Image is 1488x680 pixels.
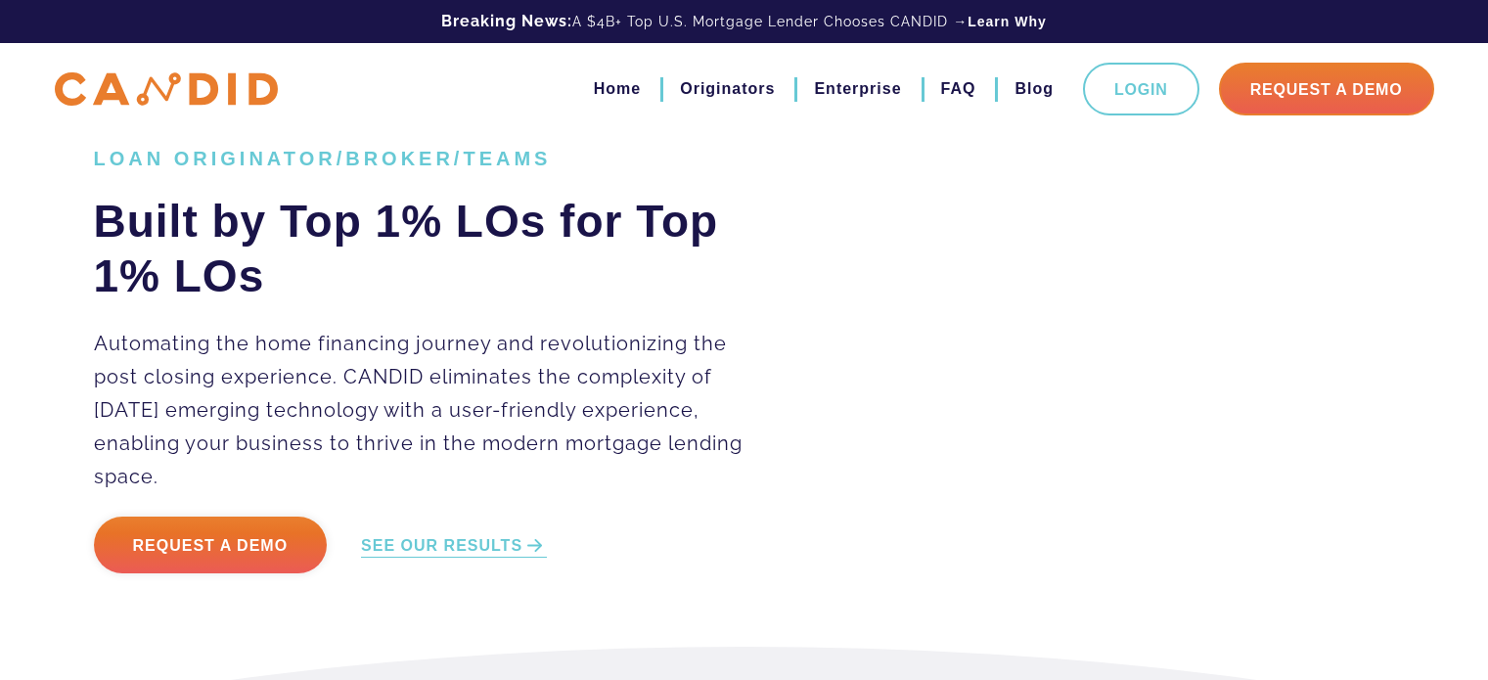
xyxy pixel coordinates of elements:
[361,535,547,558] a: SEE OUR RESULTS
[1083,63,1199,115] a: Login
[680,72,775,106] a: Originators
[94,327,772,493] p: Automating the home financing journey and revolutionizing the post closing experience. CANDID eli...
[55,72,278,107] img: CANDID APP
[968,12,1047,31] a: Learn Why
[1015,72,1054,106] a: Blog
[94,517,328,573] a: Request a Demo
[441,12,572,30] b: Breaking News:
[94,147,772,170] h1: LOAN ORIGINATOR/BROKER/TEAMS
[1219,63,1434,115] a: Request A Demo
[94,194,772,303] h2: Built by Top 1% LOs for Top 1% LOs
[594,72,641,106] a: Home
[941,72,976,106] a: FAQ
[814,72,901,106] a: Enterprise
